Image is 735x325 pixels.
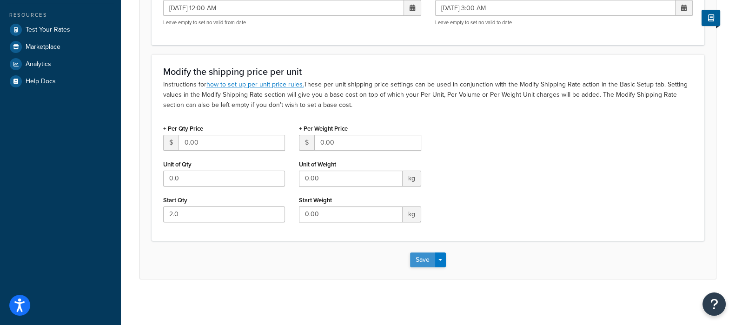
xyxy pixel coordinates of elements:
a: Marketplace [7,39,114,55]
a: how to set up per unit price rules. [206,80,304,89]
span: Help Docs [26,78,56,86]
span: Analytics [26,60,51,68]
p: Instructions for These per unit shipping price settings can be used in conjunction with the Modif... [163,80,693,110]
span: kg [403,206,421,222]
button: Open Resource Center [702,292,726,316]
label: + Per Weight Price [299,125,348,132]
button: Show Help Docs [702,10,720,26]
label: Start Weight [299,197,332,204]
span: kg [403,171,421,186]
h3: Modify the shipping price per unit [163,66,693,77]
a: Help Docs [7,73,114,90]
span: $ [163,135,179,151]
label: + Per Qty Price [163,125,203,132]
label: Unit of Qty [163,161,192,168]
span: Test Your Rates [26,26,70,34]
a: Analytics [7,56,114,73]
button: Save [410,252,435,267]
a: Test Your Rates [7,21,114,38]
span: $ [299,135,314,151]
label: Start Qty [163,197,187,204]
span: Marketplace [26,43,60,51]
div: Resources [7,11,114,19]
p: Leave empty to set no valid to date [435,19,693,26]
label: Unit of Weight [299,161,336,168]
p: Leave empty to set no valid from date [163,19,421,26]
